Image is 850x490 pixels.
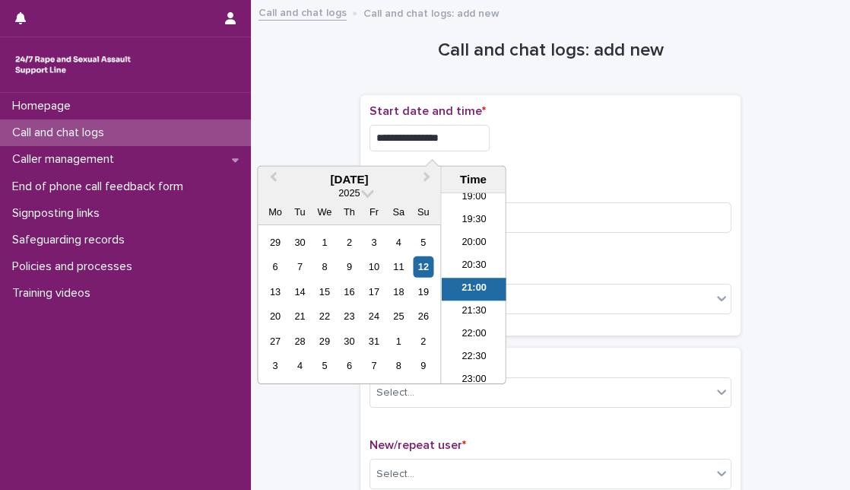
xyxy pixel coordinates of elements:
[265,355,285,376] div: Choose Monday, 3 November 2025
[265,306,285,326] div: Choose Monday, 20 October 2025
[441,301,506,323] li: 21:30
[314,232,335,253] div: Choose Wednesday, 1 October 2025
[314,256,335,277] div: Choose Wednesday, 8 October 2025
[290,355,310,376] div: Choose Tuesday, 4 November 2025
[339,355,360,376] div: Choose Thursday, 6 November 2025
[338,187,360,199] span: 2025
[6,152,126,167] p: Caller management
[363,4,500,21] p: Call and chat logs: add new
[369,105,486,117] span: Start date and time
[413,282,433,302] div: Choose Sunday, 19 October 2025
[339,256,360,277] div: Choose Thursday, 9 October 2025
[416,168,440,192] button: Next Month
[441,255,506,278] li: 20:30
[413,355,433,376] div: Choose Sunday, 9 November 2025
[376,385,414,401] div: Select...
[445,173,501,186] div: Time
[265,202,285,222] div: Mo
[263,230,436,378] div: month 2025-10
[258,3,347,21] a: Call and chat logs
[339,306,360,326] div: Choose Thursday, 23 October 2025
[441,323,506,346] li: 22:00
[389,232,409,253] div: Choose Saturday, 4 October 2025
[363,256,384,277] div: Choose Friday, 10 October 2025
[6,206,112,221] p: Signposting links
[389,306,409,326] div: Choose Saturday, 25 October 2025
[314,202,335,222] div: We
[290,331,310,352] div: Choose Tuesday, 28 October 2025
[441,369,506,392] li: 23:00
[314,282,335,302] div: Choose Wednesday, 15 October 2025
[389,331,409,352] div: Choose Saturday, 1 November 2025
[363,202,384,222] div: Fr
[265,331,285,352] div: Choose Monday, 27 October 2025
[339,232,360,253] div: Choose Thursday, 2 October 2025
[363,306,384,326] div: Choose Friday, 24 October 2025
[413,331,433,352] div: Choose Sunday, 2 November 2025
[441,278,506,301] li: 21:00
[259,168,284,192] button: Previous Month
[314,306,335,326] div: Choose Wednesday, 22 October 2025
[389,256,409,277] div: Choose Saturday, 11 October 2025
[6,126,116,140] p: Call and chat logs
[441,186,506,209] li: 19:00
[339,202,360,222] div: Th
[360,40,741,62] h1: Call and chat logs: add new
[363,355,384,376] div: Choose Friday, 7 November 2025
[6,99,83,113] p: Homepage
[290,202,310,222] div: Tu
[389,202,409,222] div: Sa
[6,259,144,274] p: Policies and processes
[258,173,440,186] div: [DATE]
[413,256,433,277] div: Choose Sunday, 12 October 2025
[339,331,360,352] div: Choose Thursday, 30 October 2025
[12,49,134,80] img: rhQMoQhaT3yELyF149Cw
[413,232,433,253] div: Choose Sunday, 5 October 2025
[6,233,137,247] p: Safeguarding records
[441,346,506,369] li: 22:30
[376,466,414,482] div: Select...
[6,286,103,301] p: Training videos
[339,282,360,302] div: Choose Thursday, 16 October 2025
[363,282,384,302] div: Choose Friday, 17 October 2025
[413,306,433,326] div: Choose Sunday, 26 October 2025
[290,256,310,277] div: Choose Tuesday, 7 October 2025
[363,331,384,352] div: Choose Friday, 31 October 2025
[290,232,310,253] div: Choose Tuesday, 30 September 2025
[290,282,310,302] div: Choose Tuesday, 14 October 2025
[290,306,310,326] div: Choose Tuesday, 21 October 2025
[389,282,409,302] div: Choose Saturday, 18 October 2025
[363,232,384,253] div: Choose Friday, 3 October 2025
[314,331,335,352] div: Choose Wednesday, 29 October 2025
[265,282,285,302] div: Choose Monday, 13 October 2025
[265,256,285,277] div: Choose Monday, 6 October 2025
[389,355,409,376] div: Choose Saturday, 8 November 2025
[441,209,506,232] li: 19:30
[369,439,466,451] span: New/repeat user
[314,355,335,376] div: Choose Wednesday, 5 November 2025
[413,202,433,222] div: Su
[6,180,195,194] p: End of phone call feedback form
[265,232,285,253] div: Choose Monday, 29 September 2025
[441,232,506,255] li: 20:00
